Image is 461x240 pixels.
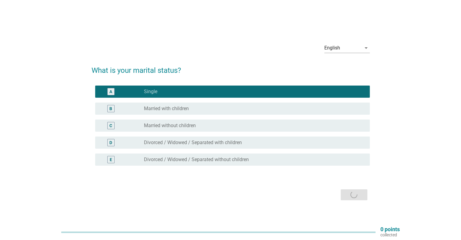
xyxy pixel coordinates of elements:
p: 0 points [380,227,400,232]
h2: What is your marital status? [92,59,370,76]
div: E [110,156,112,163]
p: collected [380,232,400,238]
label: Divorced / Widowed / Separated without children [144,157,249,163]
i: arrow_drop_down [362,44,370,52]
label: Single [144,89,157,95]
div: English [324,45,340,51]
div: B [109,105,112,112]
div: C [109,122,112,129]
label: Married with children [144,106,189,112]
label: Divorced / Widowed / Separated with children [144,140,242,146]
label: Married without children [144,123,196,129]
div: D [109,139,112,146]
div: A [109,88,112,95]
